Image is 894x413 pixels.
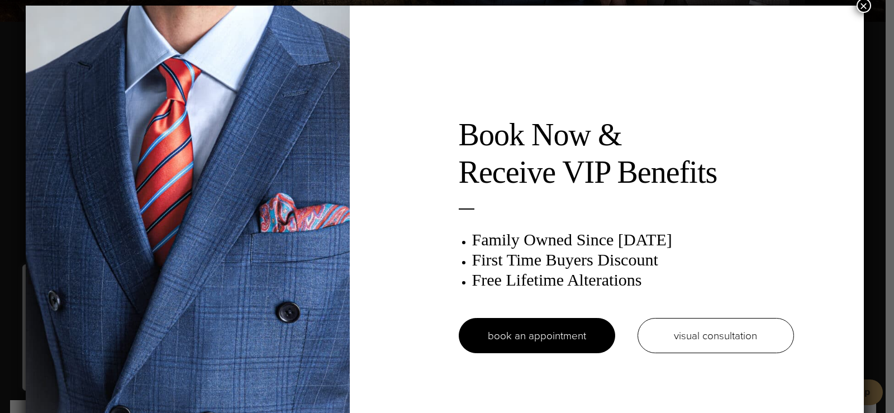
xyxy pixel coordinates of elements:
[472,270,794,290] h3: Free Lifetime Alterations
[472,250,794,270] h3: First Time Buyers Discount
[459,318,615,353] a: book an appointment
[25,8,48,18] span: Help
[472,230,794,250] h3: Family Owned Since [DATE]
[459,116,794,191] h2: Book Now & Receive VIP Benefits
[638,318,794,353] a: visual consultation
